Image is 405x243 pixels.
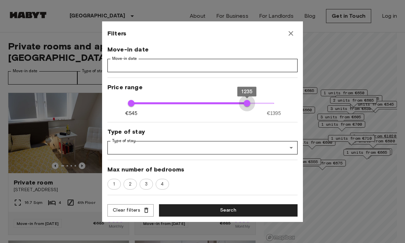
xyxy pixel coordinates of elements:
[107,179,121,190] div: 1
[125,110,138,117] span: €545
[109,181,118,188] span: 1
[107,83,298,91] span: Price range
[107,128,298,136] span: Type of stay
[107,29,126,37] span: Filters
[141,181,151,188] span: 3
[112,138,136,144] label: Type of stay
[112,56,137,62] label: Move-in date
[107,204,154,217] button: Clear filters
[241,88,252,94] span: 1235
[124,179,137,190] div: 2
[107,59,298,72] input: Choose date
[107,45,298,53] span: Move-in date
[157,181,167,188] span: 4
[159,204,298,217] button: Search
[125,181,135,188] span: 2
[107,165,298,173] span: Max number of bedrooms
[267,110,281,117] span: €1395
[156,179,169,190] div: 4
[140,179,153,190] div: 3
